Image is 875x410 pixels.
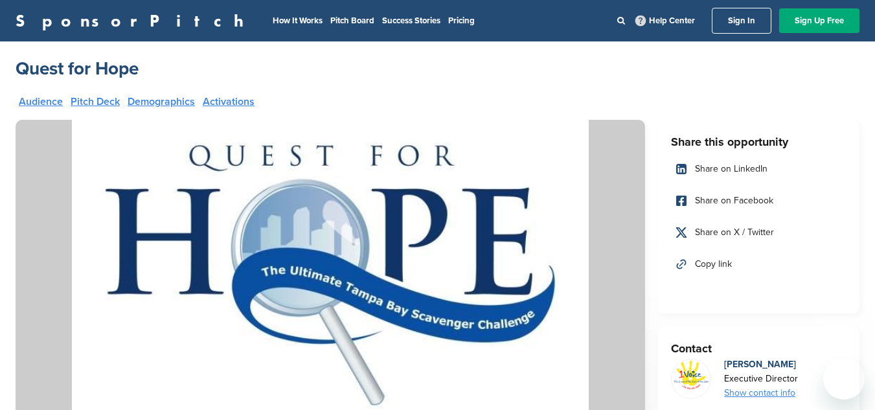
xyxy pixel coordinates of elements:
[382,16,440,26] a: Success Stories
[273,16,323,26] a: How It Works
[695,194,773,208] span: Share on Facebook
[633,13,698,28] a: Help Center
[712,8,771,34] a: Sign In
[823,358,865,400] iframe: Button to launch messaging window
[16,12,252,29] a: SponsorPitch
[724,358,798,372] div: [PERSON_NAME]
[695,257,732,271] span: Copy link
[724,372,798,386] div: Executive Director
[671,155,847,183] a: Share on LinkedIn
[448,16,475,26] a: Pricing
[671,251,847,278] a: Copy link
[672,359,710,391] img: Cropped 1voice logo
[19,97,63,107] a: Audience
[695,162,767,176] span: Share on LinkedIn
[671,339,847,358] h3: Contact
[695,225,774,240] span: Share on X / Twitter
[16,57,139,80] a: Quest for Hope
[671,133,847,151] h3: Share this opportunity
[671,187,847,214] a: Share on Facebook
[330,16,374,26] a: Pitch Board
[779,8,859,33] a: Sign Up Free
[203,97,255,107] a: Activations
[724,386,798,400] div: Show contact info
[671,219,847,246] a: Share on X / Twitter
[128,97,195,107] a: Demographics
[71,97,120,107] a: Pitch Deck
